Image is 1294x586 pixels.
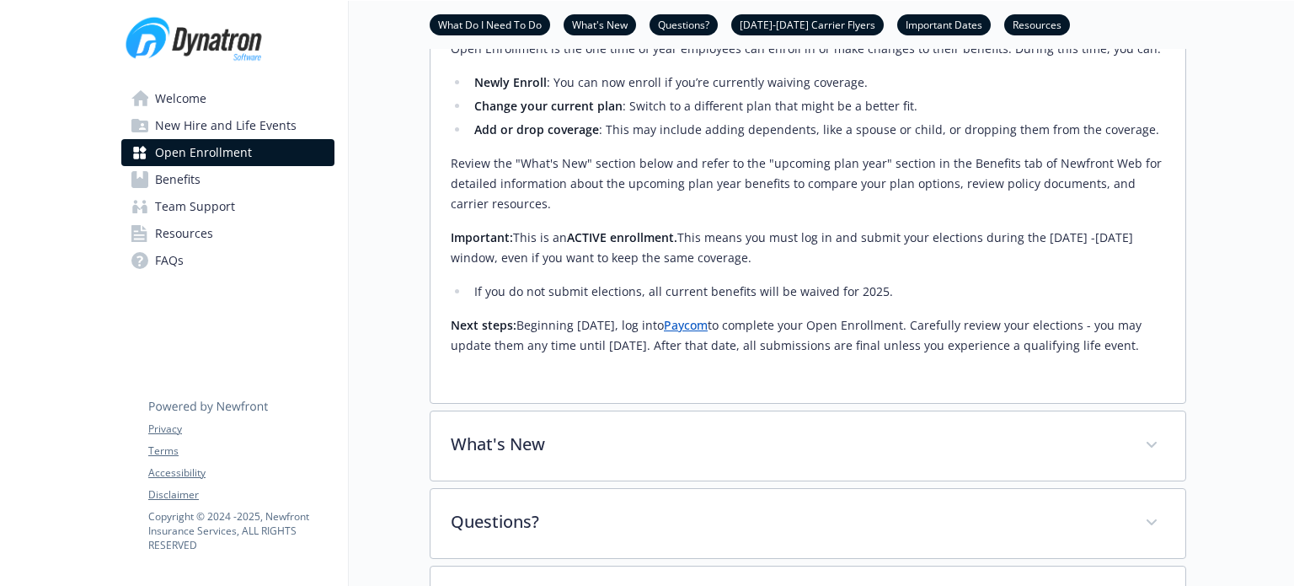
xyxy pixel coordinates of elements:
li: : You can now enroll if you’re currently waiving coverage. [469,73,1165,93]
a: Terms [148,444,334,459]
p: Open Enrollment is the one time of year employees can enroll in or make changes to their benefits... [451,39,1165,59]
span: Welcome [155,85,206,112]
a: Resources [121,220,334,247]
strong: Add or drop coverage [474,121,599,137]
a: What Do I Need To Do [430,16,550,32]
div: What's New [430,411,1185,481]
a: FAQs [121,247,334,274]
span: Open Enrollment [155,139,252,166]
li: If you do not submit elections, all current benefits will be waived for 2025. [469,282,1165,302]
p: Review the "What's New" section below and refer to the "upcoming plan year" section in the Benefi... [451,153,1165,214]
a: Important Dates [897,16,991,32]
a: Disclaimer [148,487,334,503]
a: Team Support [121,193,334,220]
a: New Hire and Life Events [121,112,334,139]
a: Paycom [664,317,708,333]
span: New Hire and Life Events [155,112,297,139]
a: Welcome [121,85,334,112]
strong: Next steps: [451,317,516,333]
p: Copyright © 2024 - 2025 , Newfront Insurance Services, ALL RIGHTS RESERVED [148,509,334,552]
div: Questions? [430,489,1185,558]
span: Resources [155,220,213,247]
strong: Change your current plan [474,98,623,114]
strong: Newly Enroll [474,74,547,90]
span: Team Support [155,193,235,220]
a: [DATE]-[DATE] Carrier Flyers [731,16,884,32]
a: What's New [564,16,636,32]
a: Open Enrollment [121,139,334,166]
a: Benefits [121,166,334,193]
strong: ACTIVE enrollment. [567,229,677,245]
p: What's New [451,432,1125,457]
span: FAQs [155,247,184,274]
span: Benefits [155,166,201,193]
li: : Switch to a different plan that might be a better fit. [469,96,1165,116]
a: Questions? [650,16,718,32]
a: Resources [1004,16,1070,32]
li: : This may include adding dependents, like a spouse or child, or dropping them from the coverage. [469,120,1165,140]
a: Accessibility [148,465,334,481]
a: Privacy [148,422,334,437]
strong: Important: [451,229,513,245]
p: Beginning [DATE], log into to complete your Open Enrollment. Carefully review your elections - yo... [451,315,1165,356]
p: Questions? [451,509,1125,535]
p: This is an This means you must log in and submit your elections during the [DATE] -[DATE] window,... [451,228,1165,268]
